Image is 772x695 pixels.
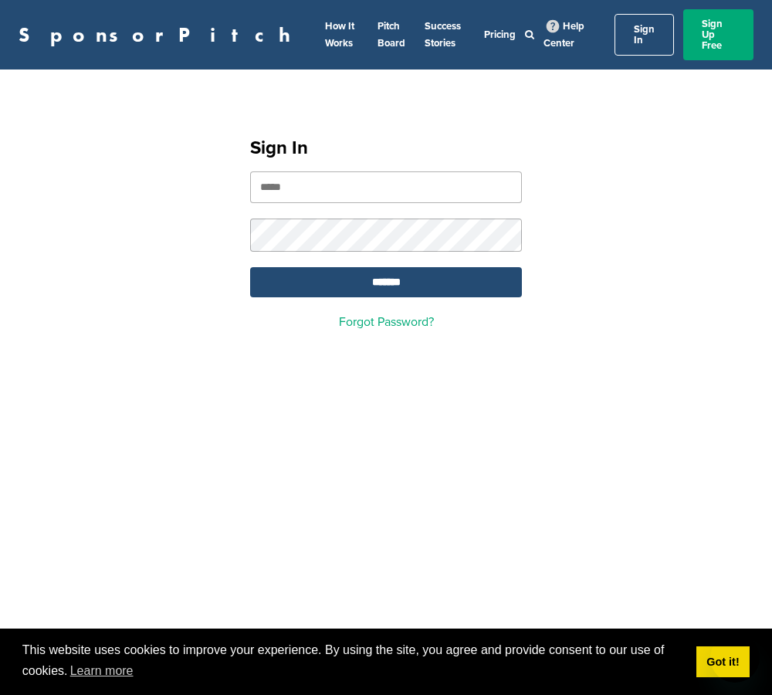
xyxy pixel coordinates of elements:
[425,20,461,49] a: Success Stories
[68,659,136,683] a: learn more about cookies
[615,14,674,56] a: Sign In
[325,20,354,49] a: How It Works
[250,134,522,162] h1: Sign In
[484,29,516,41] a: Pricing
[22,641,684,683] span: This website uses cookies to improve your experience. By using the site, you agree and provide co...
[19,25,300,45] a: SponsorPitch
[710,633,760,683] iframe: Button to launch messaging window
[543,17,584,53] a: Help Center
[378,20,405,49] a: Pitch Board
[683,9,753,60] a: Sign Up Free
[339,314,434,330] a: Forgot Password?
[696,646,750,677] a: dismiss cookie message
